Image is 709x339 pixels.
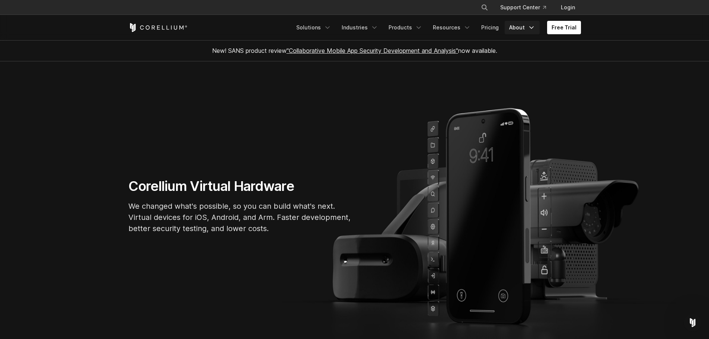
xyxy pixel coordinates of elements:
h1: Corellium Virtual Hardware [128,178,352,195]
a: Corellium Home [128,23,188,32]
span: New! SANS product review now available. [212,47,497,54]
a: Login [555,1,581,14]
p: We changed what's possible, so you can build what's next. Virtual devices for iOS, Android, and A... [128,201,352,234]
a: Free Trial [547,21,581,34]
a: Solutions [292,21,336,34]
a: "Collaborative Mobile App Security Development and Analysis" [287,47,458,54]
iframe: Intercom live chat [684,314,702,332]
div: Navigation Menu [472,1,581,14]
div: Navigation Menu [292,21,581,34]
a: Industries [337,21,383,34]
a: About [505,21,540,34]
button: Search [478,1,491,14]
a: Resources [428,21,475,34]
a: Support Center [494,1,552,14]
a: Pricing [477,21,503,34]
a: Products [384,21,427,34]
